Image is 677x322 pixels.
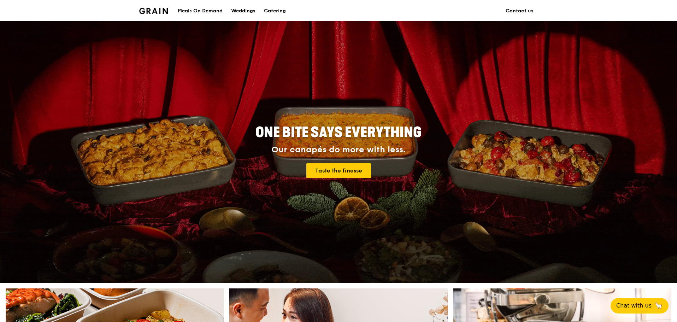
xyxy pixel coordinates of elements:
[227,0,260,22] a: Weddings
[139,8,168,14] img: Grain
[231,0,255,22] div: Weddings
[501,0,538,22] a: Contact us
[178,0,223,22] div: Meals On Demand
[616,301,652,310] span: Chat with us
[255,124,422,141] span: ONE BITE SAYS EVERYTHING
[211,145,466,155] div: Our canapés do more with less.
[264,0,286,22] div: Catering
[654,301,663,310] span: 🦙
[260,0,290,22] a: Catering
[611,298,669,314] button: Chat with us🦙
[306,163,371,178] a: Taste the finesse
